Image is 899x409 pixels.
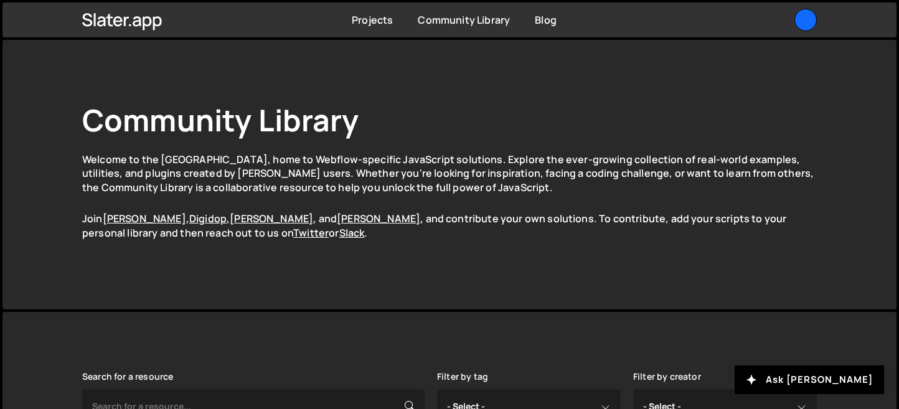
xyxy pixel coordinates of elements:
[189,212,227,225] a: Digidop
[418,13,510,27] a: Community Library
[339,226,365,240] a: Slack
[437,372,488,382] label: Filter by tag
[82,212,817,240] p: Join , , , and , and contribute your own solutions. To contribute, add your scripts to your perso...
[535,13,557,27] a: Blog
[230,212,313,225] a: [PERSON_NAME]
[103,212,186,225] a: [PERSON_NAME]
[82,100,817,140] h1: Community Library
[735,365,884,394] button: Ask [PERSON_NAME]
[337,212,420,225] a: [PERSON_NAME]
[82,372,173,382] label: Search for a resource
[293,226,329,240] a: Twitter
[82,153,817,194] p: Welcome to the [GEOGRAPHIC_DATA], home to Webflow-specific JavaScript solutions. Explore the ever...
[633,372,701,382] label: Filter by creator
[352,13,393,27] a: Projects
